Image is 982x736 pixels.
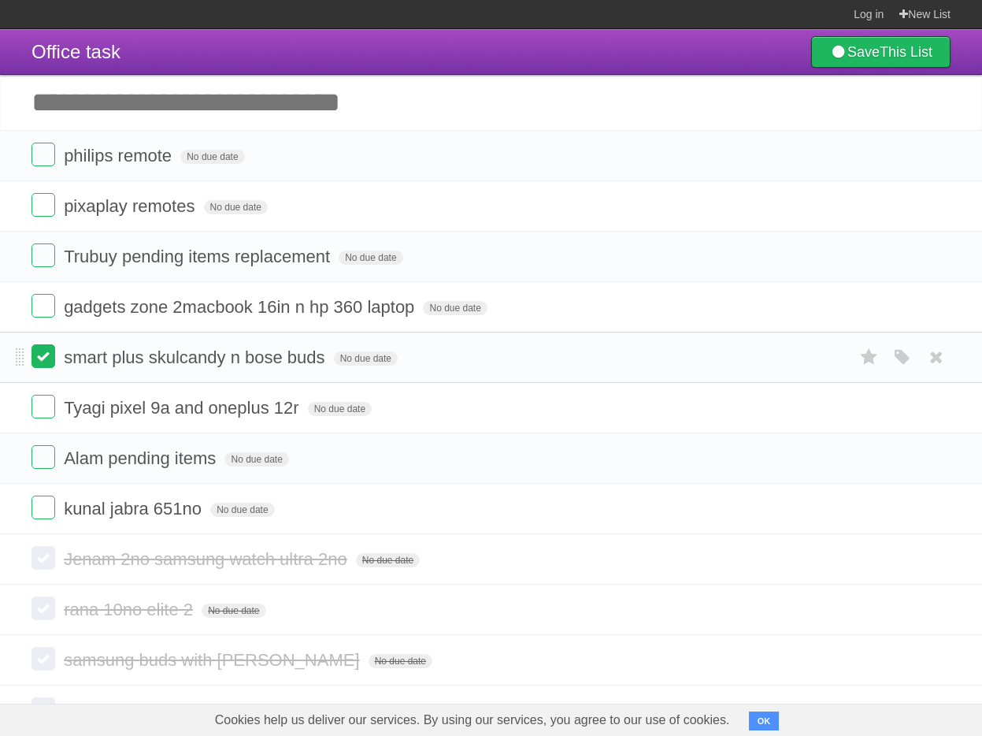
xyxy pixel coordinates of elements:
span: rana 10no elite 2 [64,600,197,619]
label: Done [31,395,55,418]
span: No due date [224,452,288,467]
b: This List [880,44,932,60]
span: No due date [334,351,398,366]
label: Done [31,647,55,671]
span: No due date [356,553,420,567]
label: Done [31,193,55,217]
span: pixaplay remotes [64,196,198,216]
label: Done [31,597,55,620]
label: Star task [854,344,884,370]
span: MACBOOK 4 NIS TO VARUN SIR [64,701,331,720]
span: Alam pending items [64,448,220,468]
span: No due date [339,251,402,265]
span: No due date [423,301,487,315]
span: No due date [308,402,372,416]
label: Done [31,496,55,519]
span: samsung buds with [PERSON_NAME] [64,650,363,670]
span: No due date [210,503,274,517]
label: Done [31,143,55,166]
a: SaveThis List [811,36,951,68]
span: No due date [369,654,432,668]
label: Done [31,344,55,368]
label: Done [31,697,55,721]
span: smart plus skulcandy n bose buds [64,348,328,367]
span: Office task [31,41,120,62]
button: OK [749,712,780,730]
span: No due date [180,150,244,164]
span: gadgets zone 2macbook 16in n hp 360 laptop [64,297,418,317]
span: No due date [202,604,265,618]
span: Tyagi pixel 9a and oneplus 12r [64,398,302,418]
label: Done [31,546,55,570]
span: Trubuy pending items replacement [64,247,334,266]
span: No due date [204,200,268,214]
label: Done [31,243,55,267]
span: kunal jabra 651no [64,499,206,519]
span: Cookies help us deliver our services. By using our services, you agree to our use of cookies. [199,704,746,736]
span: philips remote [64,146,176,165]
label: Done [31,294,55,318]
span: Jenam 2no samsung watch ultra 2no [64,549,351,569]
label: Done [31,445,55,469]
